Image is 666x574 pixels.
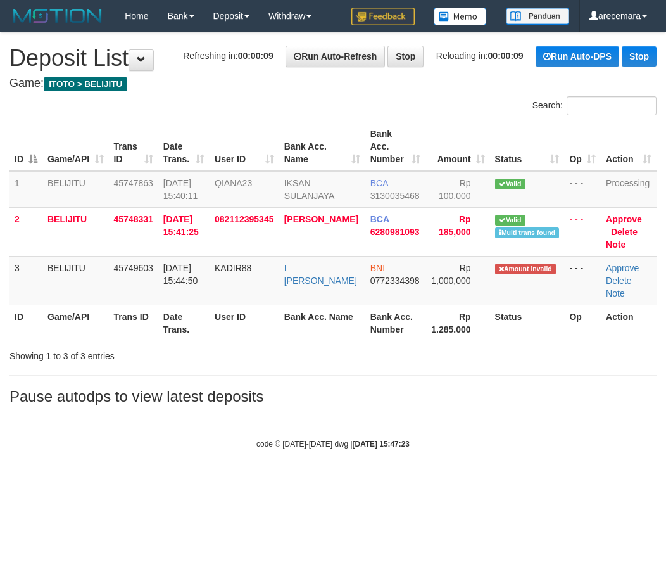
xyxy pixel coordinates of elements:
[601,171,657,208] td: Processing
[434,8,487,25] img: Button%20Memo.svg
[611,227,638,237] a: Delete
[279,122,365,171] th: Bank Acc. Name: activate to sort column ascending
[42,256,109,305] td: BELIJITU
[9,207,42,256] td: 2
[370,191,420,201] span: Copy 3130035468 to clipboard
[601,122,657,171] th: Action: activate to sort column ascending
[158,305,210,341] th: Date Trans.
[370,227,420,237] span: Copy 6280981093 to clipboard
[436,51,524,61] span: Reloading in:
[564,256,601,305] td: - - -
[9,77,657,90] h4: Game:
[163,178,198,201] span: [DATE] 15:40:11
[606,214,642,224] a: Approve
[256,440,410,449] small: code © [DATE]-[DATE] dwg |
[353,440,410,449] strong: [DATE] 15:47:23
[183,51,273,61] span: Refreshing in:
[9,256,42,305] td: 3
[370,276,420,286] span: Copy 0772334398 to clipboard
[622,46,657,67] a: Stop
[606,263,639,273] a: Approve
[163,214,199,237] span: [DATE] 15:41:25
[284,263,357,286] a: I [PERSON_NAME]
[488,51,524,61] strong: 00:00:09
[42,171,109,208] td: BELIJITU
[158,122,210,171] th: Date Trans.: activate to sort column ascending
[9,345,268,362] div: Showing 1 to 3 of 3 entries
[567,96,657,115] input: Search:
[495,215,525,226] span: Valid transaction
[564,122,601,171] th: Op: activate to sort column ascending
[238,51,273,61] strong: 00:00:09
[286,46,385,67] a: Run Auto-Refresh
[439,214,471,237] span: Rp 185,000
[564,305,601,341] th: Op
[114,214,153,224] span: 45748331
[425,305,489,341] th: Rp 1.285.000
[42,207,109,256] td: BELIJITU
[490,122,565,171] th: Status: activate to sort column ascending
[284,214,358,224] a: [PERSON_NAME]
[109,122,158,171] th: Trans ID: activate to sort column ascending
[109,305,158,341] th: Trans ID
[606,288,625,298] a: Note
[365,305,425,341] th: Bank Acc. Number
[506,8,569,25] img: panduan.png
[387,46,424,67] a: Stop
[210,122,279,171] th: User ID: activate to sort column ascending
[163,263,198,286] span: [DATE] 15:44:50
[114,263,153,273] span: 45749603
[490,305,565,341] th: Status
[9,6,106,25] img: MOTION_logo.png
[536,46,619,67] a: Run Auto-DPS
[42,122,109,171] th: Game/API: activate to sort column ascending
[9,305,42,341] th: ID
[351,8,415,25] img: Feedback.jpg
[284,178,335,201] a: IKSAN SULANJAYA
[370,263,385,273] span: BNI
[9,388,657,405] h3: Pause autodps to view latest deposits
[42,305,109,341] th: Game/API
[431,263,470,286] span: Rp 1,000,000
[495,227,560,238] span: Multiple matching transaction found in bank
[9,122,42,171] th: ID: activate to sort column descending
[370,178,388,188] span: BCA
[495,179,525,189] span: Valid transaction
[606,239,625,250] a: Note
[44,77,127,91] span: ITOTO > BELIJITU
[425,122,489,171] th: Amount: activate to sort column ascending
[215,263,251,273] span: KADIR88
[9,46,657,71] h1: Deposit List
[215,178,252,188] span: QIANA23
[495,264,556,274] span: Amount is not matched
[439,178,471,201] span: Rp 100,000
[210,305,279,341] th: User ID
[532,96,657,115] label: Search:
[601,305,657,341] th: Action
[9,171,42,208] td: 1
[365,122,425,171] th: Bank Acc. Number: activate to sort column ascending
[279,305,365,341] th: Bank Acc. Name
[564,171,601,208] td: - - -
[215,214,273,224] span: 082112395345
[114,178,153,188] span: 45747863
[606,276,631,286] a: Delete
[370,214,389,224] span: BCA
[564,207,601,256] td: - - -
